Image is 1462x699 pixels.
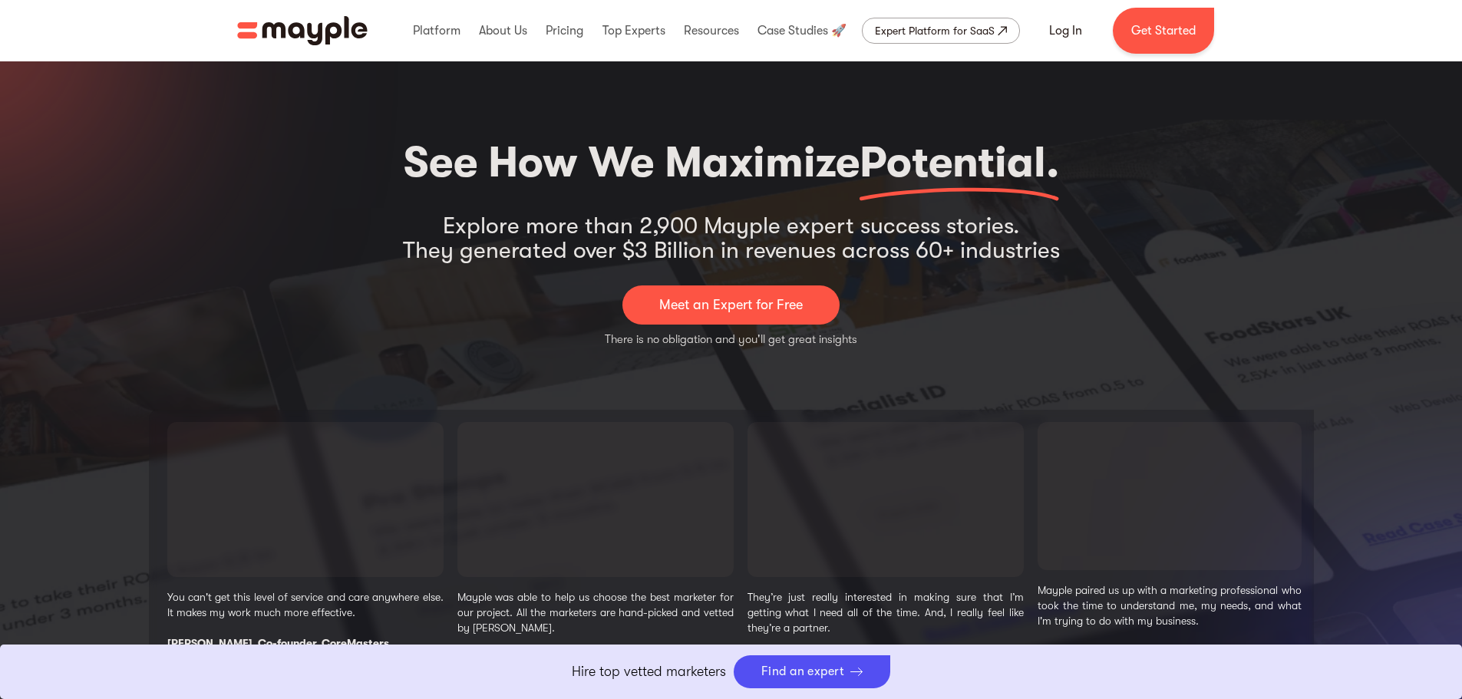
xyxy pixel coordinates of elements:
a: Expert Platform for SaaS [862,18,1020,44]
div: 4 / 4 [1038,422,1314,660]
p: You can't get this level of service and care anywhere else. It makes my work much more effective. [167,589,444,620]
div: Expert Platform for SaaS [875,21,995,40]
div: Find an expert [761,664,845,679]
a: Get Started [1113,8,1214,54]
div: Explore more than 2,900 Mayple expert success stories. They generated over $3 Billion in revenues... [403,213,1060,262]
p: There is no obligation and you'll get great insights [605,331,857,348]
div: Pricing [542,6,587,55]
img: Mayple logo [237,16,368,45]
div: Top Experts [599,6,669,55]
a: home [237,16,368,45]
div: Resources [680,6,743,55]
div: About Us [475,6,531,55]
div: 1 / 4 [167,422,444,651]
a: Log In [1031,12,1101,49]
p: Mayple was able to help us choose the best marketer for our project. All the marketers are hand-p... [457,589,734,635]
div: Platform [409,6,464,55]
p: Meet an Expert for Free [659,295,803,315]
div: [PERSON_NAME], Co-founder, CoreMasters [167,635,444,651]
span: Potential. [860,138,1059,187]
p: Hire top vetted marketers [572,661,726,682]
p: Mayple paired us up with a marketing professional who took the time to understand me, my needs, a... [1038,582,1302,628]
div: 2 / 4 [457,422,734,667]
h2: See How We Maximize [404,130,1059,195]
div: 3 / 4 [748,422,1024,667]
p: They’re just really interested in making sure that I’m getting what I need all of the time. And, ... [748,589,1024,635]
a: Meet an Expert for Free [622,285,840,325]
